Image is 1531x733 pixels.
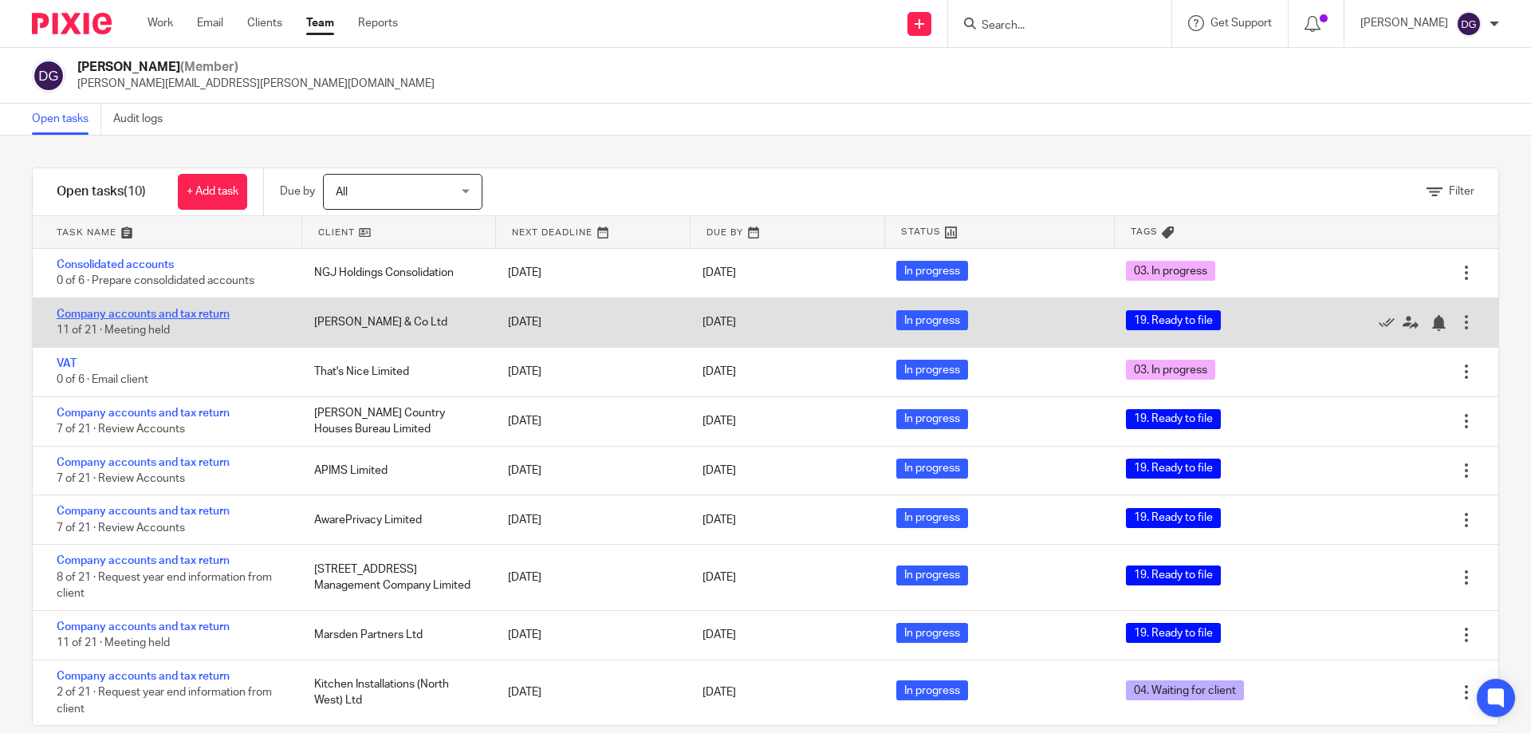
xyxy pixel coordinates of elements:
a: Company accounts and tax return [57,671,230,682]
img: svg%3E [1456,11,1482,37]
div: [DATE] [492,504,686,536]
div: That's Nice Limited [298,356,492,388]
span: 7 of 21 · Review Accounts [57,424,185,435]
h2: [PERSON_NAME] [77,59,435,76]
span: 7 of 21 · Review Accounts [57,522,185,534]
input: Search [980,19,1124,33]
span: In progress [896,508,968,528]
span: [DATE] [703,629,736,640]
span: 19. Ready to file [1126,623,1221,643]
div: Kitchen Installations (North West) Ltd [298,668,492,717]
div: [DATE] [492,619,686,651]
a: Company accounts and tax return [57,309,230,320]
span: 03. In progress [1126,360,1215,380]
span: 19. Ready to file [1126,566,1221,585]
a: Audit logs [113,104,175,135]
div: Marsden Partners Ltd [298,619,492,651]
a: Company accounts and tax return [57,555,230,566]
div: [DATE] [492,306,686,338]
span: [DATE] [703,416,736,427]
div: [DATE] [492,257,686,289]
a: Company accounts and tax return [57,621,230,633]
a: Company accounts and tax return [57,457,230,468]
h1: Open tasks [57,183,146,200]
span: Filter [1449,186,1474,197]
span: In progress [896,566,968,585]
div: [DATE] [492,562,686,593]
a: Reports [358,15,398,31]
p: [PERSON_NAME] [1360,15,1448,31]
span: [DATE] [703,267,736,278]
span: 11 of 21 · Meeting held [57,325,170,336]
span: In progress [896,623,968,643]
span: 0 of 6 · Prepare consoldidated accounts [57,276,254,287]
span: [DATE] [703,366,736,377]
span: 19. Ready to file [1126,459,1221,479]
a: Email [197,15,223,31]
a: Clients [247,15,282,31]
span: [DATE] [703,465,736,476]
span: In progress [896,360,968,380]
span: 8 of 21 · Request year end information from client [57,572,272,600]
span: 7 of 21 · Review Accounts [57,473,185,484]
span: 19. Ready to file [1126,409,1221,429]
div: [DATE] [492,405,686,437]
span: 2 of 21 · Request year end information from client [57,687,272,715]
span: (Member) [180,61,238,73]
div: [DATE] [492,356,686,388]
span: All [336,187,348,198]
span: [DATE] [703,317,736,328]
div: [STREET_ADDRESS] Management Company Limited [298,554,492,602]
p: Due by [280,183,315,199]
div: APIMS Limited [298,455,492,487]
span: 0 of 6 · Email client [57,374,148,385]
span: Status [901,225,941,238]
span: In progress [896,409,968,429]
span: In progress [896,310,968,330]
span: 11 of 21 · Meeting held [57,637,170,648]
img: Pixie [32,13,112,34]
p: [PERSON_NAME][EMAIL_ADDRESS][PERSON_NAME][DOMAIN_NAME] [77,76,435,92]
span: 04. Waiting for client [1126,680,1244,700]
span: In progress [896,459,968,479]
a: Open tasks [32,104,101,135]
span: 19. Ready to file [1126,310,1221,330]
span: Get Support [1210,18,1272,29]
span: 19. Ready to file [1126,508,1221,528]
div: [PERSON_NAME] & Co Ltd [298,306,492,338]
div: [PERSON_NAME] Country Houses Bureau Limited [298,397,492,446]
span: (10) [124,185,146,198]
span: In progress [896,261,968,281]
div: AwarePrivacy Limited [298,504,492,536]
img: svg%3E [32,59,65,93]
a: + Add task [178,174,247,210]
a: Mark as done [1379,314,1403,330]
a: Team [306,15,334,31]
a: Work [148,15,173,31]
div: [DATE] [492,676,686,708]
span: [DATE] [703,572,736,583]
a: VAT [57,358,77,369]
span: Tags [1131,225,1158,238]
a: Company accounts and tax return [57,506,230,517]
span: 03. In progress [1126,261,1215,281]
span: [DATE] [703,687,736,698]
div: NGJ Holdings Consolidation [298,257,492,289]
span: In progress [896,680,968,700]
a: Company accounts and tax return [57,408,230,419]
span: [DATE] [703,514,736,526]
a: Consolidated accounts [57,259,174,270]
div: [DATE] [492,455,686,487]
